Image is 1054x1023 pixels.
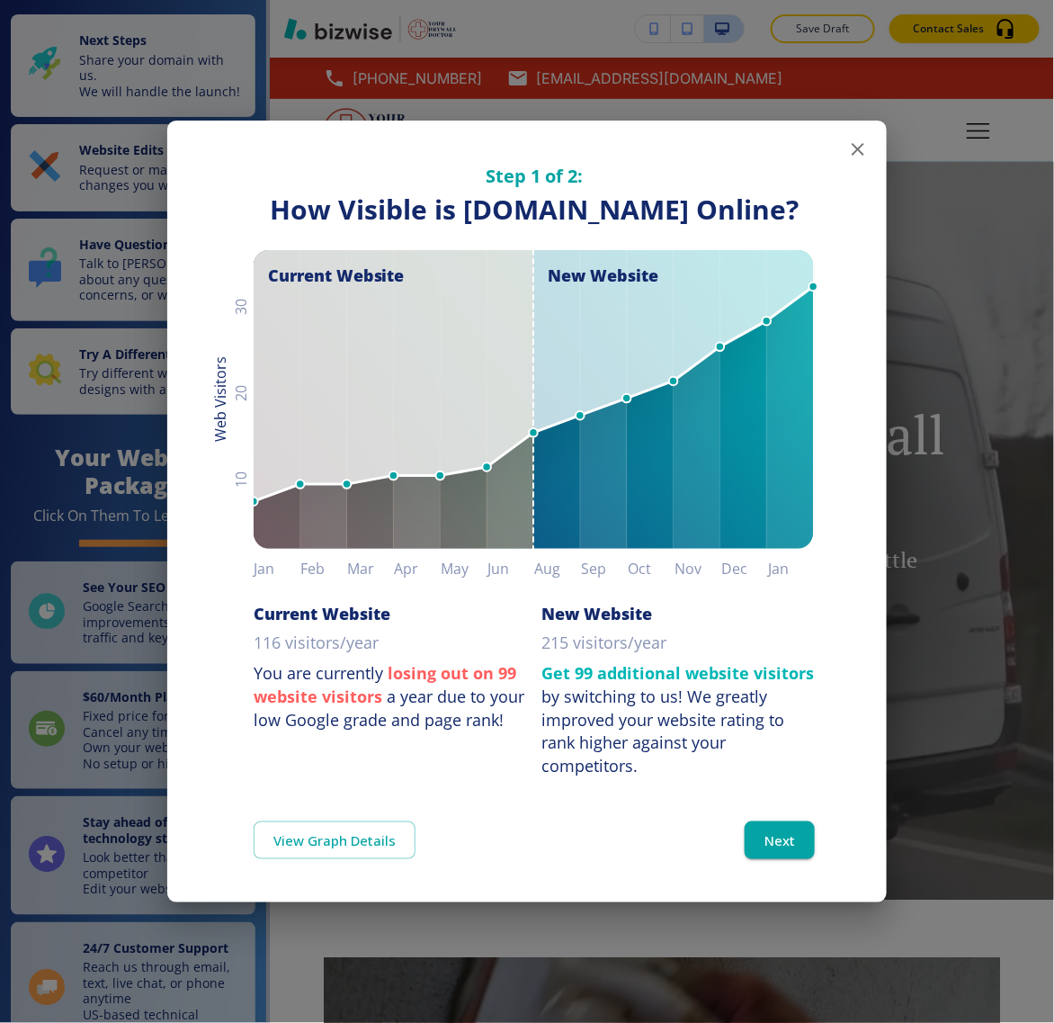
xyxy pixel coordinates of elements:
strong: losing out on 99 website visitors [254,662,516,707]
h6: Oct [628,556,674,581]
h6: Jan [254,556,300,581]
h6: New Website [541,603,652,624]
h6: Feb [300,556,347,581]
h6: Dec [721,556,768,581]
h6: Mar [347,556,394,581]
h6: Nov [674,556,721,581]
button: Next [745,821,815,859]
strong: Get 99 additional website visitors [541,662,814,684]
h6: Sep [581,556,628,581]
p: 116 visitors/year [254,632,379,655]
h6: Apr [394,556,441,581]
h6: Aug [534,556,581,581]
p: 215 visitors/year [541,632,666,655]
h6: Jan [768,556,815,581]
h6: Jun [487,556,534,581]
div: We greatly improved your website rating to rank higher against your competitors. [541,686,784,776]
h6: May [441,556,487,581]
h6: Current Website [254,603,390,624]
a: View Graph Details [254,821,415,859]
p: by switching to us! [541,662,815,778]
p: You are currently a year due to your low Google grade and page rank! [254,662,527,731]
